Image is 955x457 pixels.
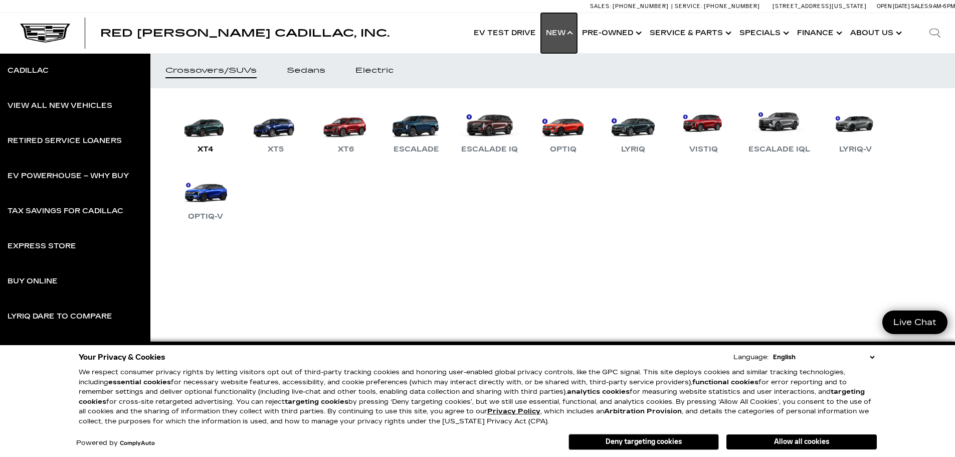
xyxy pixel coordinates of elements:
[8,278,58,285] div: Buy Online
[487,407,540,415] u: Privacy Policy
[771,352,877,362] select: Language Select
[333,143,359,156] div: XT6
[8,67,49,74] div: Cadillac
[645,13,734,53] a: Service & Parts
[100,28,390,38] a: Red [PERSON_NAME] Cadillac, Inc.
[673,103,733,156] a: VISTIQ
[193,143,219,156] div: XT4
[692,378,758,386] strong: functional cookies
[8,137,122,144] div: Retired Service Loaners
[20,24,70,43] img: Cadillac Dark Logo with Cadillac White Text
[79,368,877,426] p: We respect consumer privacy rights by letting visitors opt out of third-party tracking cookies an...
[456,143,523,156] div: Escalade IQ
[845,13,905,53] a: About Us
[76,440,155,446] div: Powered by
[684,143,723,156] div: VISTIQ
[165,67,257,74] div: Crossovers/SUVs
[8,313,112,320] div: LYRIQ Dare to Compare
[389,143,444,156] div: Escalade
[150,53,272,88] a: Crossovers/SUVs
[590,3,611,10] span: Sales:
[8,243,76,250] div: Express Store
[175,171,236,223] a: OPTIQ-V
[773,3,867,10] a: [STREET_ADDRESS][US_STATE]
[79,350,165,364] span: Your Privacy & Cookies
[316,103,376,156] a: XT6
[469,13,541,53] a: EV Test Drive
[272,53,340,88] a: Sedans
[911,3,929,10] span: Sales:
[726,434,877,449] button: Allow all cookies
[604,407,682,415] strong: Arbitration Provision
[671,4,762,9] a: Service: [PHONE_NUMBER]
[456,103,523,156] a: Escalade IQ
[263,143,289,156] div: XT5
[825,103,885,156] a: LYRIQ-V
[568,434,719,450] button: Deny targeting cookies
[8,208,123,215] div: Tax Savings for Cadillac
[613,3,669,10] span: [PHONE_NUMBER]
[915,13,955,53] div: Search
[743,103,815,156] a: Escalade IQL
[743,143,815,156] div: Escalade IQL
[675,3,702,10] span: Service:
[577,13,645,53] a: Pre-Owned
[834,143,877,156] div: LYRIQ-V
[287,67,325,74] div: Sedans
[541,13,577,53] a: New
[603,103,663,156] a: LYRIQ
[183,211,228,223] div: OPTIQ-V
[877,3,910,10] span: Open [DATE]
[175,103,236,156] a: XT4
[8,102,112,109] div: View All New Vehicles
[734,13,792,53] a: Specials
[567,388,630,396] strong: analytics cookies
[929,3,955,10] span: 9 AM-6 PM
[246,103,306,156] a: XT5
[355,67,394,74] div: Electric
[888,317,941,328] span: Live Chat
[533,103,593,156] a: OPTIQ
[79,388,865,406] strong: targeting cookies
[285,398,348,406] strong: targeting cookies
[108,378,171,386] strong: essential cookies
[616,143,650,156] div: LYRIQ
[386,103,446,156] a: Escalade
[590,4,671,9] a: Sales: [PHONE_NUMBER]
[120,440,155,446] a: ComplyAuto
[340,53,409,88] a: Electric
[545,143,582,156] div: OPTIQ
[733,354,769,361] div: Language:
[100,27,390,39] span: Red [PERSON_NAME] Cadillac, Inc.
[882,311,947,334] a: Live Chat
[8,173,129,180] div: EV Powerhouse – Why Buy
[792,13,845,53] a: Finance
[704,3,760,10] span: [PHONE_NUMBER]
